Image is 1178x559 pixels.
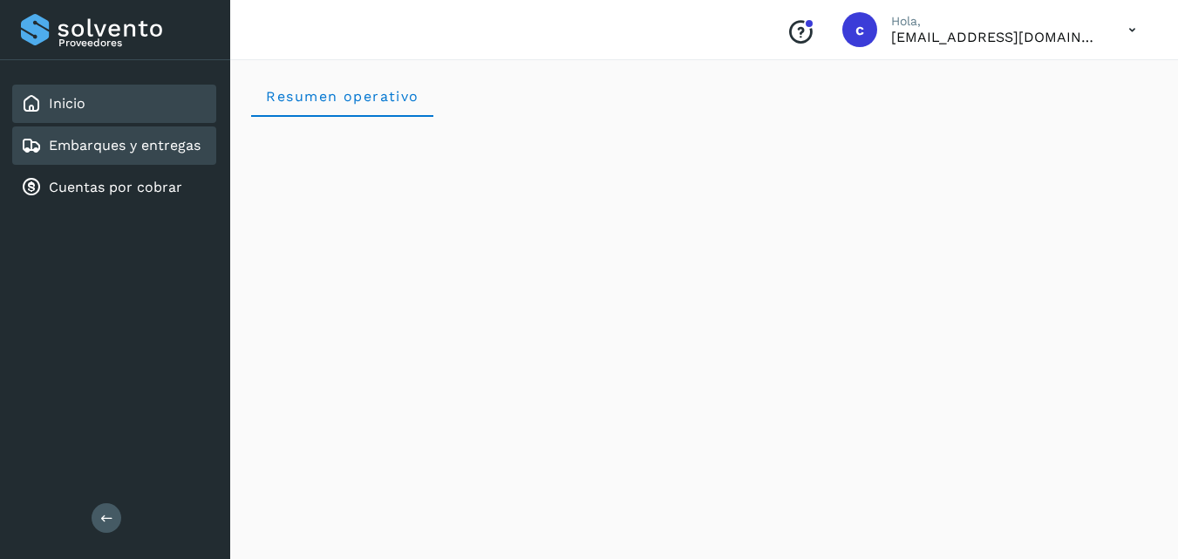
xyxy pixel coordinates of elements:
div: Cuentas por cobrar [12,168,216,207]
div: Inicio [12,85,216,123]
p: cobranza1@tmartin.mx [891,29,1100,45]
div: Embarques y entregas [12,126,216,165]
a: Embarques y entregas [49,137,201,153]
a: Cuentas por cobrar [49,179,182,195]
a: Inicio [49,95,85,112]
span: Resumen operativo [265,88,419,105]
p: Proveedores [58,37,209,49]
p: Hola, [891,14,1100,29]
